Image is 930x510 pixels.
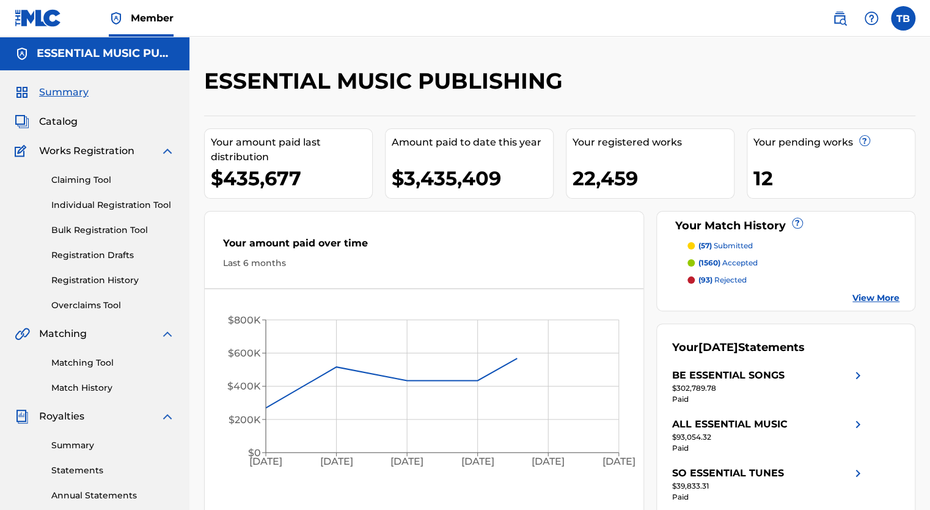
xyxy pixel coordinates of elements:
span: ? [860,136,870,146]
tspan: [DATE] [320,456,353,467]
h2: ESSENTIAL MUSIC PUBLISHING [204,67,569,95]
div: 22,459 [573,164,734,192]
p: rejected [698,275,747,286]
a: (57) submitted [687,240,899,251]
a: Match History [51,382,175,394]
img: MLC Logo [15,9,62,27]
div: Your Match History [672,218,899,234]
img: right chevron icon [851,466,865,481]
a: Overclaims Tool [51,299,175,312]
div: Your amount paid over time [223,236,625,257]
div: $93,054.32 [672,432,865,443]
a: SO ESSENTIAL TUNESright chevron icon$39,833.31Paid [672,466,865,503]
div: Last 6 months [223,257,625,270]
a: View More [852,292,899,305]
tspan: [DATE] [390,456,423,467]
span: Member [131,11,174,25]
a: Registration Drafts [51,249,175,262]
img: search [832,11,847,26]
tspan: $0 [248,447,261,459]
tspan: [DATE] [532,456,565,467]
div: User Menu [891,6,915,31]
tspan: [DATE] [602,456,635,467]
div: Help [859,6,884,31]
span: Summary [39,85,89,100]
a: CatalogCatalog [15,114,78,129]
div: SO ESSENTIAL TUNES [672,466,784,481]
a: Claiming Tool [51,174,175,187]
div: Your amount paid last distribution [211,135,372,164]
img: Works Registration [15,144,31,158]
a: Annual Statements [51,489,175,502]
iframe: Chat Widget [869,451,930,510]
img: right chevron icon [851,417,865,432]
img: help [864,11,879,26]
a: (93) rejected [687,275,899,286]
img: Summary [15,85,29,100]
span: (57) [698,241,712,250]
div: Paid [672,443,865,454]
img: right chevron icon [851,368,865,383]
p: submitted [698,240,753,251]
a: Matching Tool [51,357,175,369]
tspan: $400K [227,380,261,392]
span: ? [793,218,802,228]
div: $435,677 [211,164,372,192]
a: ALL ESSENTIAL MUSICright chevron icon$93,054.32Paid [672,417,865,454]
div: $302,789.78 [672,383,865,394]
span: (1560) [698,258,720,267]
img: Royalties [15,409,29,424]
p: accepted [698,257,758,268]
a: (1560) accepted [687,257,899,268]
a: BE ESSENTIAL SONGSright chevron icon$302,789.78Paid [672,368,865,405]
a: Individual Registration Tool [51,199,175,212]
img: Matching [15,327,30,341]
img: Top Rightsholder [109,11,123,26]
tspan: [DATE] [461,456,494,467]
div: Paid [672,492,865,503]
tspan: $800K [228,314,261,326]
img: Catalog [15,114,29,129]
div: Your pending works [753,135,915,150]
span: Matching [39,327,87,341]
a: Statements [51,464,175,477]
span: Catalog [39,114,78,129]
a: Summary [51,439,175,452]
img: expand [160,327,175,341]
div: Your Statements [672,339,805,356]
div: $39,833.31 [672,481,865,492]
a: Bulk Registration Tool [51,224,175,237]
a: Public Search [827,6,852,31]
a: SummarySummary [15,85,89,100]
tspan: $200K [229,414,261,426]
span: (93) [698,275,712,284]
span: Royalties [39,409,84,424]
div: Your registered works [573,135,734,150]
img: expand [160,409,175,424]
div: Amount paid to date this year [392,135,553,150]
div: Paid [672,394,865,405]
div: 12 [753,164,915,192]
img: Accounts [15,46,29,61]
tspan: $600K [228,347,261,359]
div: ALL ESSENTIAL MUSIC [672,417,788,432]
img: expand [160,144,175,158]
h5: ESSENTIAL MUSIC PUBLISHING [37,46,175,61]
tspan: [DATE] [249,456,282,467]
span: Works Registration [39,144,134,158]
span: [DATE] [698,341,738,354]
div: $3,435,409 [392,164,553,192]
div: BE ESSENTIAL SONGS [672,368,785,383]
a: Registration History [51,274,175,287]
